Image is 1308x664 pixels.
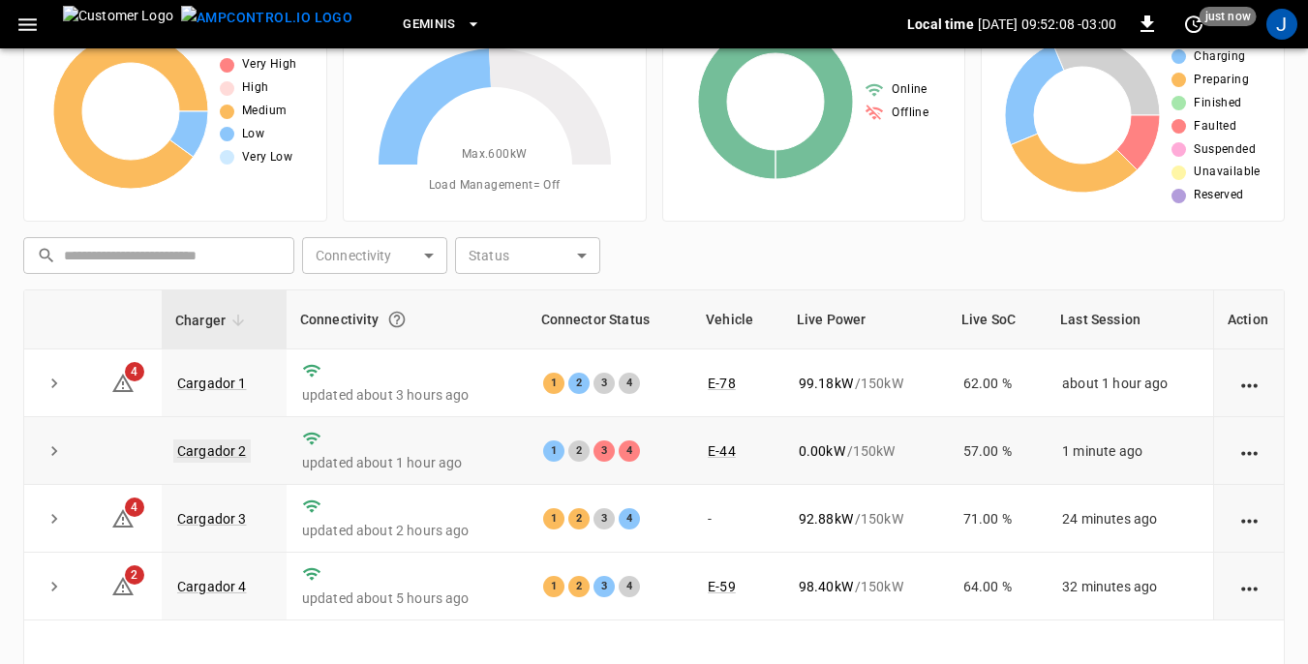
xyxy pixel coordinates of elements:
[799,509,932,528] div: / 150 kW
[1194,140,1256,160] span: Suspended
[1237,441,1262,461] div: action cell options
[125,498,144,517] span: 4
[799,441,932,461] div: / 150 kW
[593,373,615,394] div: 3
[593,508,615,529] div: 3
[242,148,292,167] span: Very Low
[242,55,297,75] span: Very High
[948,290,1047,349] th: Live SoC
[1266,9,1297,40] div: profile-icon
[429,176,561,196] span: Load Management = Off
[543,508,564,529] div: 1
[1047,553,1213,620] td: 32 minutes ago
[708,579,736,594] a: E-59
[302,453,512,472] p: updated about 1 hour ago
[302,521,512,540] p: updated about 2 hours ago
[1178,9,1209,40] button: set refresh interval
[892,80,927,100] span: Online
[978,15,1116,34] p: [DATE] 09:52:08 -03:00
[948,417,1047,485] td: 57.00 %
[907,15,974,34] p: Local time
[799,577,853,596] p: 98.40 kW
[1194,47,1245,67] span: Charging
[302,589,512,608] p: updated about 5 hours ago
[619,508,640,529] div: 4
[111,374,135,389] a: 4
[708,443,736,459] a: E-44
[568,508,590,529] div: 2
[1047,349,1213,417] td: about 1 hour ago
[619,373,640,394] div: 4
[111,578,135,593] a: 2
[948,553,1047,620] td: 64.00 %
[692,485,783,553] td: -
[1237,577,1262,596] div: action cell options
[63,6,173,43] img: Customer Logo
[1237,509,1262,528] div: action cell options
[593,576,615,597] div: 3
[125,565,144,585] span: 2
[177,376,247,391] a: Cargador 1
[708,376,736,391] a: E-78
[799,374,853,393] p: 99.18 kW
[568,576,590,597] div: 2
[1194,71,1249,90] span: Preparing
[593,440,615,462] div: 3
[242,102,287,121] span: Medium
[1194,117,1236,136] span: Faulted
[1200,7,1257,26] span: just now
[242,78,269,98] span: High
[175,309,251,332] span: Charger
[395,6,489,44] button: Geminis
[619,440,640,462] div: 4
[40,504,69,533] button: expand row
[40,369,69,398] button: expand row
[300,302,514,337] div: Connectivity
[242,125,264,144] span: Low
[799,577,932,596] div: / 150 kW
[177,511,247,527] a: Cargador 3
[403,14,456,36] span: Geminis
[40,572,69,601] button: expand row
[302,385,512,405] p: updated about 3 hours ago
[177,579,247,594] a: Cargador 4
[783,290,948,349] th: Live Power
[111,510,135,526] a: 4
[1047,485,1213,553] td: 24 minutes ago
[1194,94,1241,113] span: Finished
[125,362,144,381] span: 4
[1213,290,1284,349] th: Action
[948,349,1047,417] td: 62.00 %
[40,437,69,466] button: expand row
[1194,163,1260,182] span: Unavailable
[1237,374,1262,393] div: action cell options
[568,373,590,394] div: 2
[619,576,640,597] div: 4
[799,441,845,461] p: 0.00 kW
[380,302,414,337] button: Connection between the charger and our software.
[173,439,251,463] a: Cargador 2
[799,374,932,393] div: / 150 kW
[1047,290,1213,349] th: Last Session
[799,509,853,528] p: 92.88 kW
[892,104,928,123] span: Offline
[181,6,352,30] img: ampcontrol.io logo
[1047,417,1213,485] td: 1 minute ago
[568,440,590,462] div: 2
[543,440,564,462] div: 1
[528,290,693,349] th: Connector Status
[692,290,783,349] th: Vehicle
[462,145,528,165] span: Max. 600 kW
[1194,186,1243,205] span: Reserved
[948,485,1047,553] td: 71.00 %
[543,576,564,597] div: 1
[543,373,564,394] div: 1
